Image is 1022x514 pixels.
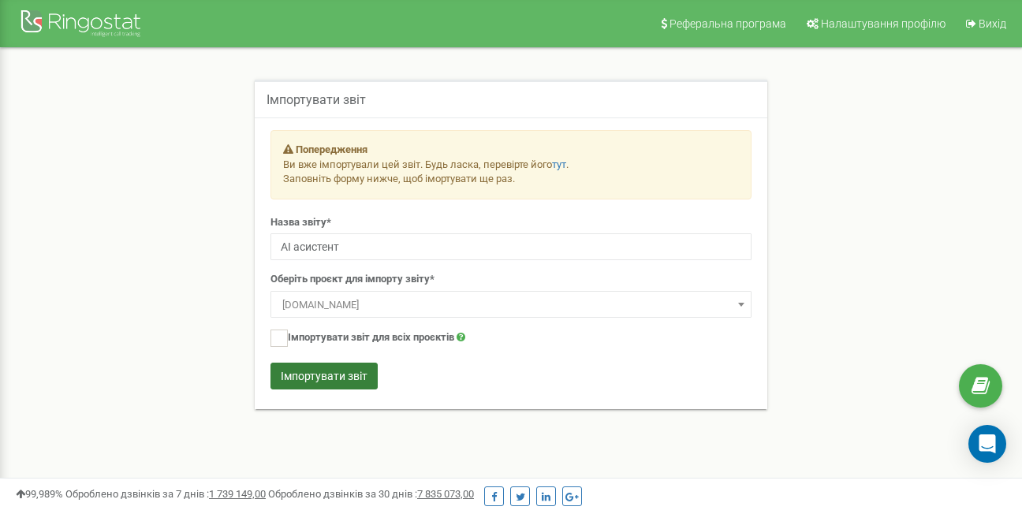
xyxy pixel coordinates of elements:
label: Оберіть проєкт для імпорту звіту* [270,272,435,287]
a: тут [552,158,566,170]
span: vodaland.com.ua [276,294,746,316]
p: Ви вже імпортували цей звіт. Будь ласка, перевірте його . Заповніть форму нижче, щоб імортувати щ... [283,158,739,187]
h5: Імпортувати звіт [267,93,366,107]
strong: Попередження [296,143,367,155]
span: Налаштування профілю [821,17,946,30]
label: Імпортувати звіт для всіх проєктів [270,330,465,347]
span: vodaland.com.ua [270,291,752,318]
div: Open Intercom Messenger [968,425,1006,463]
button: Імпортувати звіт [270,363,378,389]
span: 99,989% [16,488,63,500]
u: 7 835 073,00 [417,488,474,500]
span: Вихід [979,17,1006,30]
span: Реферальна програма [670,17,786,30]
u: 1 739 149,00 [209,488,266,500]
span: Оброблено дзвінків за 7 днів : [65,488,266,500]
span: Оброблено дзвінків за 30 днів : [268,488,474,500]
label: Назва звіту* [270,215,331,230]
input: Назва звіту [270,233,752,260]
